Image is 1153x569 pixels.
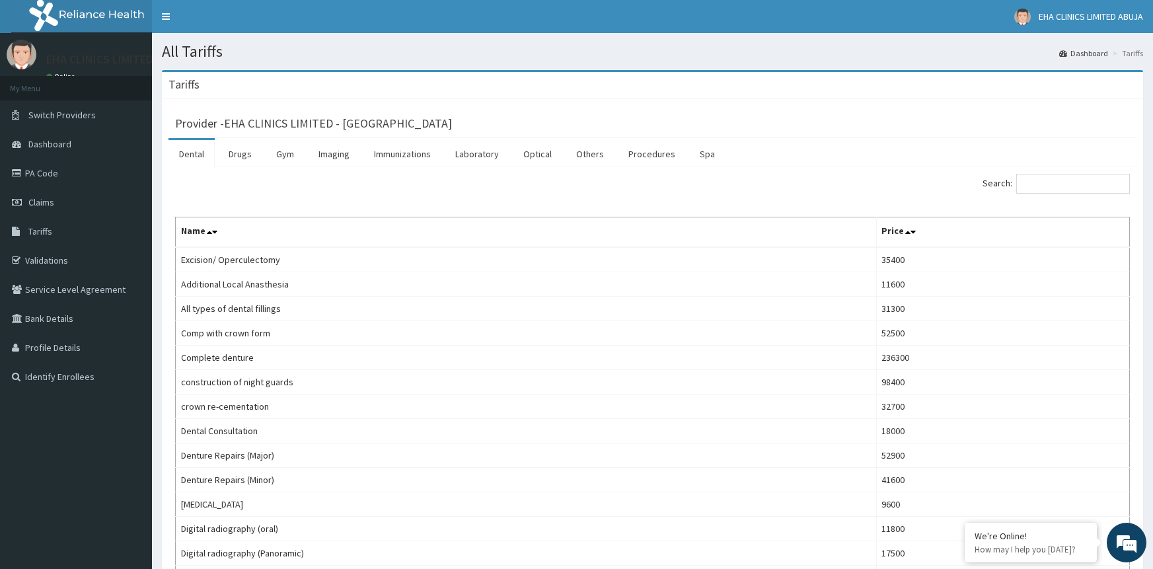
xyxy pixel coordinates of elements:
input: Search: [1016,174,1130,194]
a: Online [46,72,78,81]
span: EHA CLINICS LIMITED ABUJA [1039,11,1143,22]
td: Complete denture [176,346,877,370]
a: Procedures [618,140,686,168]
td: 52500 [876,321,1130,346]
td: 31300 [876,297,1130,321]
td: 41600 [876,468,1130,492]
td: 52900 [876,443,1130,468]
td: 35400 [876,247,1130,272]
h1: All Tariffs [162,43,1143,60]
a: Spa [689,140,725,168]
img: User Image [1014,9,1031,25]
div: We're Online! [975,530,1087,542]
span: Switch Providers [28,109,96,121]
th: Name [176,217,877,248]
p: How may I help you today? [975,544,1087,555]
td: [MEDICAL_DATA] [176,492,877,517]
td: 236300 [876,346,1130,370]
p: EHA CLINICS LIMITED ABUJA [46,54,189,65]
td: 9600 [876,492,1130,517]
td: construction of night guards [176,370,877,395]
a: Immunizations [363,140,441,168]
td: Excision/ Operculectomy [176,247,877,272]
td: 17500 [876,541,1130,566]
li: Tariffs [1109,48,1143,59]
td: crown re-cementation [176,395,877,419]
a: Drugs [218,140,262,168]
td: Comp with crown form [176,321,877,346]
td: Additional Local Anasthesia [176,272,877,297]
a: Laboratory [445,140,509,168]
td: All types of dental fillings [176,297,877,321]
a: Dashboard [1059,48,1108,59]
td: 32700 [876,395,1130,419]
td: 11600 [876,272,1130,297]
th: Price [876,217,1130,248]
span: Tariffs [28,225,52,237]
td: Denture Repairs (Minor) [176,468,877,492]
td: 98400 [876,370,1130,395]
td: Dental Consultation [176,419,877,443]
span: Dashboard [28,138,71,150]
a: Imaging [308,140,360,168]
label: Search: [983,174,1130,194]
a: Gym [266,140,305,168]
td: Denture Repairs (Major) [176,443,877,468]
td: 11800 [876,517,1130,541]
a: Optical [513,140,562,168]
a: Others [566,140,614,168]
span: Claims [28,196,54,208]
h3: Provider - EHA CLINICS LIMITED - [GEOGRAPHIC_DATA] [175,118,452,130]
td: Digital radiography (oral) [176,517,877,541]
td: Digital radiography (Panoramic) [176,541,877,566]
img: User Image [7,40,36,69]
h3: Tariffs [168,79,200,91]
a: Dental [168,140,215,168]
td: 18000 [876,419,1130,443]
